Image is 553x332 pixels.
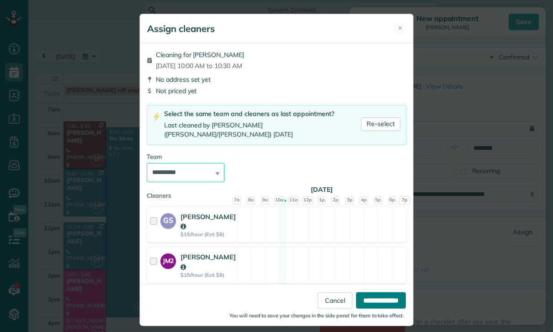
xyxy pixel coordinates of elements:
[164,121,361,139] div: Last cleaned by [PERSON_NAME] ([PERSON_NAME]/[PERSON_NAME]) [DATE]
[147,75,406,84] div: No address set yet
[181,253,236,271] strong: [PERSON_NAME]
[160,253,176,266] strong: JM2
[398,24,403,32] span: ✕
[181,212,236,231] strong: [PERSON_NAME]
[147,22,215,35] h5: Assign cleaners
[181,272,236,278] strong: $15/hour (Est: $8)
[147,153,406,161] div: Team
[361,117,400,131] a: Re-select
[229,312,404,319] small: You will need to save your changes in the side panel for them to take effect.
[156,50,244,59] span: Cleaning for [PERSON_NAME]
[156,61,244,70] span: [DATE] 10:00 AM to 10:30 AM
[153,112,160,121] img: lightning-bolt-icon-94e5364df696ac2de96d3a42b8a9ff6ba979493684c50e6bbbcda72601fa0d29.png
[160,213,176,226] strong: GS
[147,191,406,194] div: Cleaners
[164,109,361,119] div: Select the same team and cleaners as last appointment?
[147,86,406,95] div: Not priced yet
[318,292,352,309] a: Cancel
[181,231,236,237] strong: $15/hour (Est: $8)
